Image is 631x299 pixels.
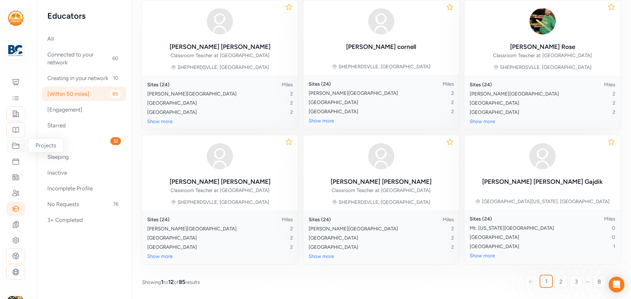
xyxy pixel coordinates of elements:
span: Showing to of results [142,278,200,286]
span: 60 [110,54,121,62]
div: [PERSON_NAME][GEOGRAPHIC_DATA] [309,90,398,96]
div: Mt. [US_STATE][GEOGRAPHIC_DATA] [470,225,554,231]
div: [PERSON_NAME] [PERSON_NAME] Gajdik [482,177,603,186]
div: [PERSON_NAME] [PERSON_NAME] [331,177,432,186]
div: [GEOGRAPHIC_DATA] [309,108,358,115]
div: 3+ Completed [42,213,126,227]
img: avatar38fbb18c.svg [204,140,236,172]
div: Show more [470,252,615,259]
div: 2 [451,235,454,241]
div: [GEOGRAPHIC_DATA] [470,243,519,250]
div: Miles [443,216,454,223]
img: avatar38fbb18c.svg [204,6,236,37]
div: SHEPHERDSVLLE, [GEOGRAPHIC_DATA] [339,199,430,205]
div: 0 [612,225,615,231]
div: Classroom Teacher at [GEOGRAPHIC_DATA] [332,187,431,194]
div: [PERSON_NAME][GEOGRAPHIC_DATA] [309,225,398,232]
div: 2 [290,100,293,106]
img: logo [8,43,23,58]
img: avatar38fbb18c.svg [527,140,558,172]
div: SHEPHERDSVLLE, [GEOGRAPHIC_DATA] [177,199,269,205]
div: 2 [290,109,293,116]
div: All [42,32,126,46]
div: Incomplete Profile [42,181,126,196]
div: Sites ( 24 ) [147,81,170,88]
div: Sites ( 24 ) [309,216,331,223]
div: 2 [290,244,293,250]
div: Miles [604,216,615,222]
div: Miles [282,216,293,223]
div: [GEOGRAPHIC_DATA] [147,109,197,116]
div: 2 [290,91,293,97]
div: [PERSON_NAME][GEOGRAPHIC_DATA] [470,91,559,97]
div: Inactive [42,165,126,180]
div: Show more [147,253,293,260]
img: avatar38fbb18c.svg [365,6,397,37]
img: logo [8,11,24,26]
div: [Engagement] [42,102,126,117]
div: Sleeping [42,150,126,164]
div: Sites ( 24 ) [470,216,492,222]
span: 3 [575,278,578,286]
span: 2 [559,278,563,286]
div: 2 [290,225,293,232]
div: Starred [42,118,126,133]
a: 8 [593,275,606,288]
span: 85 [110,90,121,98]
div: [GEOGRAPHIC_DATA][US_STATE], [GEOGRAPHIC_DATA] [482,198,610,205]
div: Open Intercom Messenger [609,277,624,292]
div: 2 [613,109,615,116]
div: 2 [451,225,454,232]
span: 85 [179,279,185,285]
div: 2 [451,108,454,115]
div: Sites ( 24 ) [147,216,170,223]
div: [GEOGRAPHIC_DATA] [309,244,358,250]
div: 2 [451,90,454,96]
div: SHEPHERDSVLLE, [GEOGRAPHIC_DATA] [339,63,430,70]
div: 1 [613,243,615,250]
div: [PERSON_NAME] [PERSON_NAME] [170,177,270,186]
span: 32 [110,137,121,145]
div: 2 [290,235,293,241]
a: 3 [570,275,583,288]
span: 8 [597,278,601,286]
div: Miles [443,81,454,87]
div: Classroom Teacher at [GEOGRAPHIC_DATA] [171,187,269,194]
div: Miles [282,81,293,88]
span: 10 [110,74,121,82]
div: 2 [613,100,615,106]
div: Sites ( 24 ) [470,81,492,88]
div: [GEOGRAPHIC_DATA] [147,100,197,106]
div: [PERSON_NAME] cornell [346,42,416,52]
div: Show more [147,118,293,125]
div: Show more [309,117,454,124]
div: SHEPHERDSVLLE, [GEOGRAPHIC_DATA] [500,64,592,71]
div: 0 [612,234,615,241]
div: [GEOGRAPHIC_DATA] [309,235,358,241]
div: [GEOGRAPHIC_DATA] [470,100,519,106]
a: 2 [554,275,568,288]
div: Connected to your network [42,47,126,70]
div: 2 [451,244,454,250]
span: 12 [168,279,174,285]
div: Show more [309,253,454,260]
div: [GEOGRAPHIC_DATA] [470,109,519,116]
div: [PERSON_NAME][GEOGRAPHIC_DATA] [147,225,237,232]
div: Miles [604,81,615,88]
img: zuPKWJeBTfSGLazFnPDR [527,6,558,37]
div: [GEOGRAPHIC_DATA] [309,99,358,106]
span: 1 [161,279,163,285]
div: [GEOGRAPHIC_DATA] [470,234,519,241]
div: No Requests [42,197,126,211]
div: [PERSON_NAME] [PERSON_NAME] [170,42,270,52]
div: 2 [613,91,615,97]
span: 1 [545,277,548,285]
div: [PERSON_NAME] Rose [510,42,575,52]
img: avatar38fbb18c.svg [365,140,397,172]
div: 2 [451,99,454,106]
div: Creating in your network [42,71,126,85]
div: [GEOGRAPHIC_DATA] [147,244,197,250]
div: New [42,134,126,148]
div: SHEPHERDSVLLE, [GEOGRAPHIC_DATA] [177,64,269,71]
div: [GEOGRAPHIC_DATA] [147,235,197,241]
